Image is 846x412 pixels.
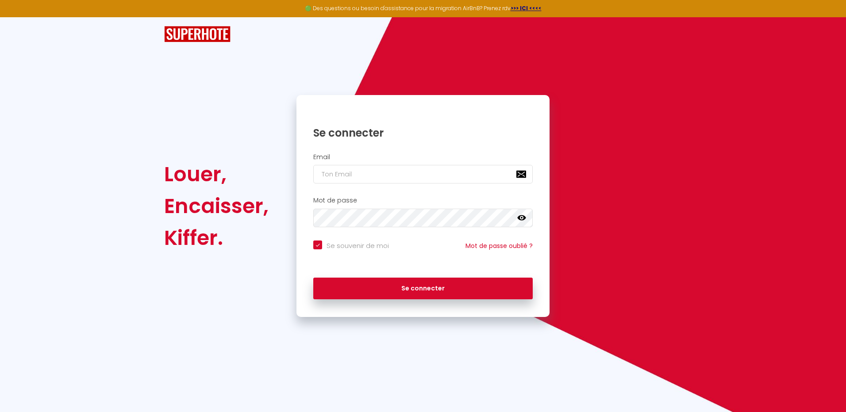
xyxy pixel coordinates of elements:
[313,126,533,140] h1: Se connecter
[313,278,533,300] button: Se connecter
[164,158,269,190] div: Louer,
[313,153,533,161] h2: Email
[164,26,231,42] img: SuperHote logo
[313,165,533,183] input: Ton Email
[465,241,533,250] a: Mot de passe oublié ?
[164,190,269,222] div: Encaisser,
[313,197,533,204] h2: Mot de passe
[164,222,269,254] div: Kiffer.
[511,4,542,12] a: >>> ICI <<<<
